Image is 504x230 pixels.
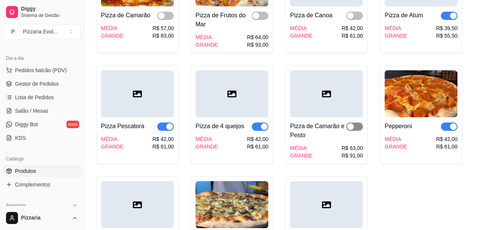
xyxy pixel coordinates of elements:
a: Lista de Pedidos [3,91,81,103]
div: GRANDE [196,143,218,150]
button: Pizzaria [3,209,81,227]
div: R$ 57,00 [152,24,174,32]
div: MÉDIA [101,135,123,143]
span: P [9,28,17,35]
img: product-image [196,181,268,228]
span: Salão / Mesas [15,107,48,115]
div: Pepperoni [385,122,412,131]
span: Lista de Pedidos [15,94,54,101]
div: Catálogo [3,153,81,165]
div: R$ 42,00 [436,135,457,143]
button: Select a team [3,24,81,39]
span: Gestor de Pedidos [15,80,59,88]
div: Dia a dia [3,52,81,64]
div: Pizza de Canoa [290,11,332,20]
div: MÉDIA [385,135,407,143]
div: R$ 39,50 [436,24,457,32]
div: GRANDE [385,143,407,150]
img: product-image [385,70,457,117]
div: R$ 83,00 [152,32,174,39]
div: Pizza de Atum [385,11,423,20]
div: MÉDIA [196,135,218,143]
a: Diggy Botnovo [3,118,81,130]
a: Produtos [3,165,81,177]
span: KDS [15,134,26,142]
div: R$ 93,00 [247,41,268,48]
div: R$ 55,50 [436,32,457,39]
div: MÉDIA [101,24,123,32]
div: Pizzaria Evol ... [23,28,58,35]
div: Pizza de Camarão e Pesto [290,122,346,140]
div: R$ 63,00 [342,144,363,152]
a: KDS [3,132,81,144]
div: GRANDE [290,32,313,39]
div: R$ 61,00 [152,143,174,150]
div: R$ 61,00 [247,143,268,150]
div: GRANDE [101,32,123,39]
span: Diggy Bot [15,121,38,128]
div: Pizza de Frutos do Mar [196,11,252,29]
div: Pizza de Camarão [101,11,150,20]
div: R$ 64,00 [247,33,268,41]
div: R$ 61,00 [436,143,457,150]
span: Pedidos balcão (PDV) [15,67,67,74]
span: Produtos [15,167,36,175]
div: R$ 42,00 [152,135,174,143]
div: GRANDE [101,143,123,150]
div: Pizza Pescatora [101,122,144,131]
span: Pizzaria [21,215,69,221]
a: Gestor de Pedidos [3,78,81,90]
div: MÉDIA [385,24,407,32]
button: Pedidos balcão (PDV) [3,64,81,76]
span: Relatórios [6,203,26,209]
span: Diggy [21,6,78,12]
a: Complementos [3,179,81,191]
a: DiggySistema de Gestão [3,3,81,21]
span: Sistema de Gestão [21,12,78,18]
div: R$ 91,00 [342,152,363,159]
div: Pizza de 4 queijos [196,122,244,131]
div: MÉDIA [290,24,313,32]
div: GRANDE [290,152,313,159]
a: Salão / Mesas [3,105,81,117]
div: GRANDE [385,32,407,39]
div: R$ 42,00 [342,24,363,32]
div: GRANDE [196,41,218,48]
div: MÉDIA [196,33,218,41]
div: MÉDIA [290,144,313,152]
span: Complementos [15,181,50,188]
div: R$ 42,00 [247,135,268,143]
div: R$ 61,00 [342,32,363,39]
